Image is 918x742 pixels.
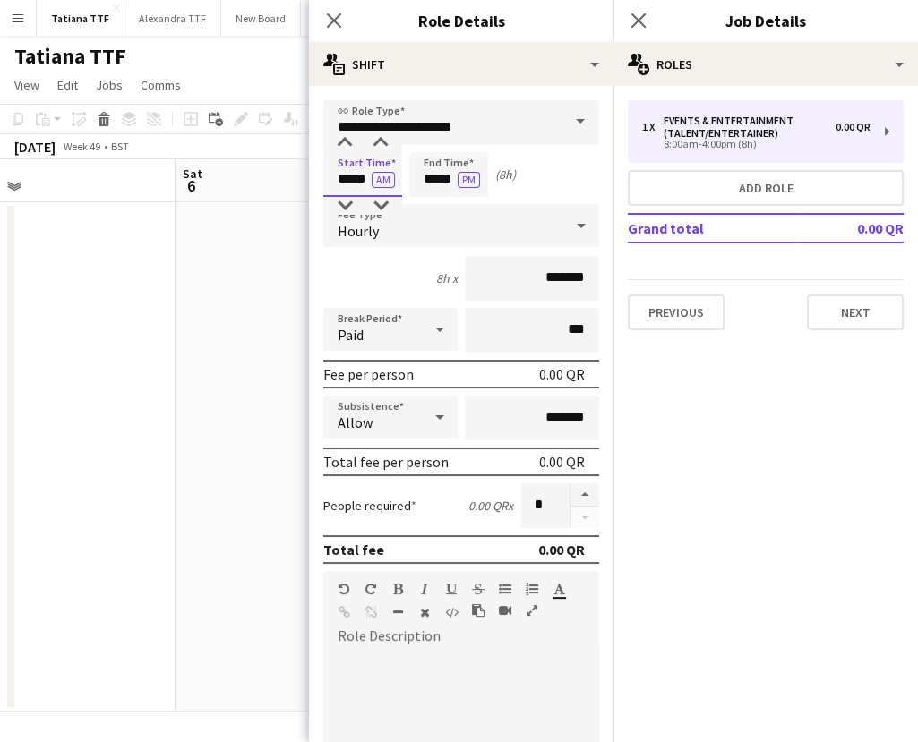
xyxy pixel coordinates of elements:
span: Allow [338,414,373,431]
span: Sat [183,166,202,182]
button: Alexandra TTF [124,1,221,36]
button: Unordered List [499,582,511,596]
button: New Board [221,1,301,36]
button: HTML Code [445,605,458,619]
div: Total fee [323,541,384,559]
div: Events & Entertainment (Talent/Entertainer) [664,115,836,140]
div: 1 x [642,121,664,133]
div: 0.00 QR x [468,498,513,514]
td: 0.00 QR [798,214,904,243]
span: Week 49 [59,140,104,153]
div: 0.00 QR [836,121,871,133]
button: Tatiana TTF [37,1,124,36]
div: [DATE] [14,138,56,156]
div: (8h) [495,166,516,183]
div: Fee per person [323,365,414,383]
button: Next [807,294,904,330]
button: Text Color [553,582,565,596]
button: New Board [301,1,381,36]
span: Paid [338,326,364,344]
div: 0.00 QR [539,365,585,383]
button: Horizontal Line [391,605,404,619]
h3: Job Details [613,9,918,32]
span: View [14,77,39,93]
a: Jobs [89,73,130,97]
button: PM [458,172,480,188]
div: Total fee per person [323,453,449,471]
div: Shift [309,43,613,86]
a: Edit [50,73,85,97]
button: AM [372,172,395,188]
button: Fullscreen [526,603,538,618]
button: Clear Formatting [418,605,431,619]
button: Paste as plain text [472,603,485,618]
a: Comms [133,73,188,97]
a: View [7,73,47,97]
button: Undo [338,582,350,596]
div: BST [111,140,129,153]
span: Comms [141,77,181,93]
td: Grand total [628,214,798,243]
div: Roles [613,43,918,86]
button: Strikethrough [472,582,485,596]
h3: Role Details [309,9,613,32]
span: Hourly [338,222,379,240]
div: 0.00 QR [538,541,585,559]
span: Edit [57,77,78,93]
div: 0.00 QR [539,453,585,471]
h1: Tatiana TTF [14,43,126,70]
div: 8:00am-4:00pm (8h) [642,140,871,149]
button: Underline [445,582,458,596]
button: Insert video [499,603,511,618]
button: Previous [628,294,725,330]
span: 6 [180,175,202,196]
div: 8h x [436,270,458,286]
button: Italic [418,582,431,596]
span: Jobs [96,77,123,93]
label: People required [323,498,416,514]
button: Increase [571,483,599,507]
button: Redo [365,582,377,596]
button: Bold [391,582,404,596]
button: Ordered List [526,582,538,596]
button: Add role [628,170,904,206]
